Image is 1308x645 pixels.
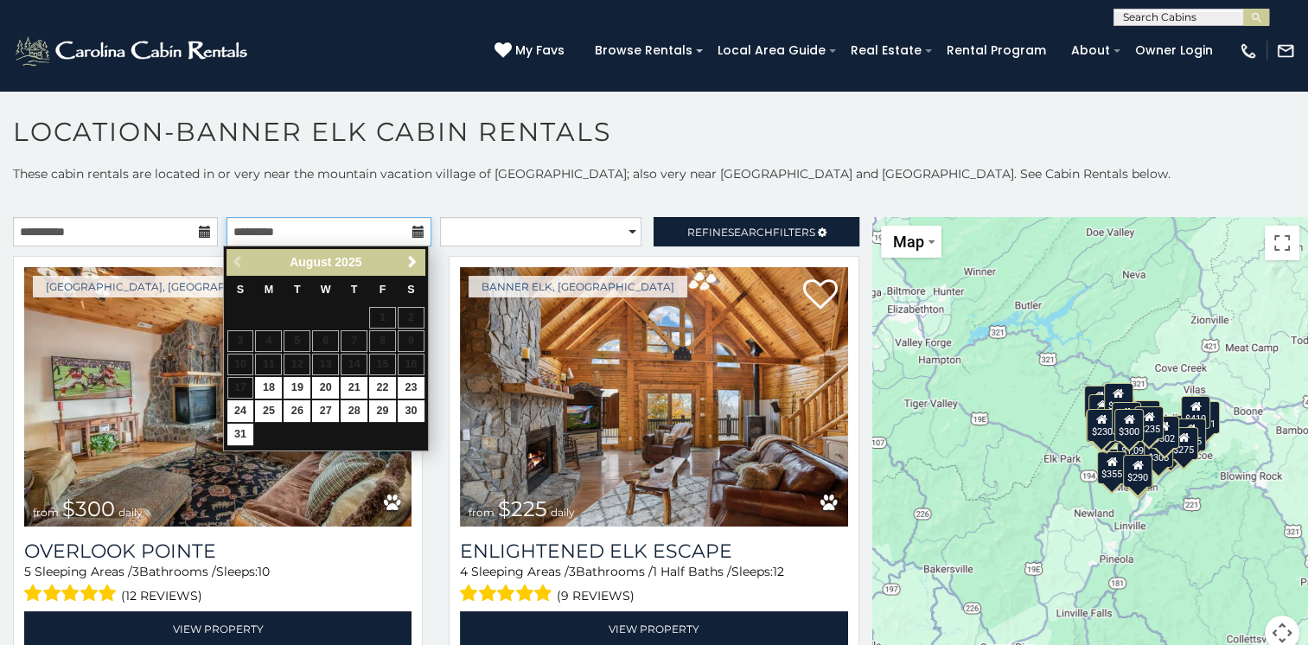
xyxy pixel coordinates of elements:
div: Sleeping Areas / Bathrooms / Sleeps: [24,563,412,607]
span: $300 [62,496,115,521]
span: 5 [24,564,31,579]
span: Map [893,233,924,251]
a: Overlook Pointe from $300 daily [24,267,412,527]
div: $302 [1150,416,1179,449]
a: Enlightened Elk Escape [460,540,847,563]
img: Enlightened Elk Escape [460,267,847,527]
span: Friday [380,284,386,296]
span: My Favs [515,42,565,60]
a: 18 [255,377,282,399]
img: mail-regular-white.png [1276,42,1295,61]
div: $451 [1190,401,1220,434]
a: 25 [255,400,282,422]
img: White-1-2.png [13,34,252,68]
a: Real Estate [842,37,930,64]
div: $310 [1103,383,1133,416]
div: $235 [1134,406,1164,438]
div: $485 [1177,418,1206,450]
a: 31 [227,424,254,445]
div: $355 [1097,451,1126,484]
span: August [290,255,331,269]
img: phone-regular-white.png [1239,42,1258,61]
button: Toggle fullscreen view [1265,226,1299,260]
a: 26 [284,400,310,422]
div: $225 [1099,448,1128,481]
a: 20 [312,377,339,399]
span: daily [118,506,143,519]
a: Local Area Guide [709,37,834,64]
div: $305 [1144,435,1173,468]
span: Thursday [351,284,358,296]
span: 10 [258,564,270,579]
span: $225 [498,496,547,521]
span: from [33,506,59,519]
span: Next [405,255,419,269]
span: 3 [132,564,139,579]
a: Browse Rentals [586,37,701,64]
div: $250 [1091,410,1120,443]
div: $300 [1114,408,1144,441]
div: Sleeping Areas / Bathrooms / Sleeps: [460,563,847,607]
img: Overlook Pointe [24,267,412,527]
span: Sunday [237,284,244,296]
a: Enlightened Elk Escape from $225 daily [460,267,847,527]
div: $410 [1181,396,1210,429]
a: Owner Login [1126,37,1222,64]
a: RefineSearchFilters [654,217,858,246]
span: Search [728,226,773,239]
span: 3 [569,564,576,579]
a: 24 [227,400,254,422]
span: 2025 [335,255,361,269]
a: Add to favorites [803,278,838,314]
a: Rental Program [938,37,1055,64]
span: Tuesday [294,284,301,296]
span: Refine Filters [687,226,815,239]
span: (12 reviews) [121,584,202,607]
a: 22 [369,377,396,399]
div: $570 [1111,402,1140,435]
div: $305 [1086,409,1115,442]
a: About [1062,37,1119,64]
span: daily [551,506,575,519]
span: 4 [460,564,468,579]
span: 12 [773,564,784,579]
div: $230 [1087,408,1116,441]
a: Next [402,252,424,273]
div: $350 [1123,456,1152,489]
div: $235 [1131,400,1160,433]
span: 1 Half Baths / [653,564,731,579]
span: Wednesday [321,284,331,296]
span: Monday [265,284,274,296]
a: 23 [398,377,424,399]
a: 29 [369,400,396,422]
a: [GEOGRAPHIC_DATA], [GEOGRAPHIC_DATA] [33,276,297,297]
span: (9 reviews) [557,584,635,607]
a: My Favs [494,42,569,61]
a: Banner Elk, [GEOGRAPHIC_DATA] [469,276,687,297]
a: 19 [284,377,310,399]
a: Overlook Pointe [24,540,412,563]
div: $1,095 [1117,427,1153,460]
div: $720 [1084,386,1113,418]
div: $290 [1088,394,1118,427]
span: Saturday [407,284,414,296]
a: 27 [312,400,339,422]
span: from [469,506,494,519]
a: 30 [398,400,424,422]
a: 28 [341,400,367,422]
a: 21 [341,377,367,399]
button: Change map style [881,226,941,258]
div: $290 [1123,454,1152,487]
div: $275 [1169,426,1198,459]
